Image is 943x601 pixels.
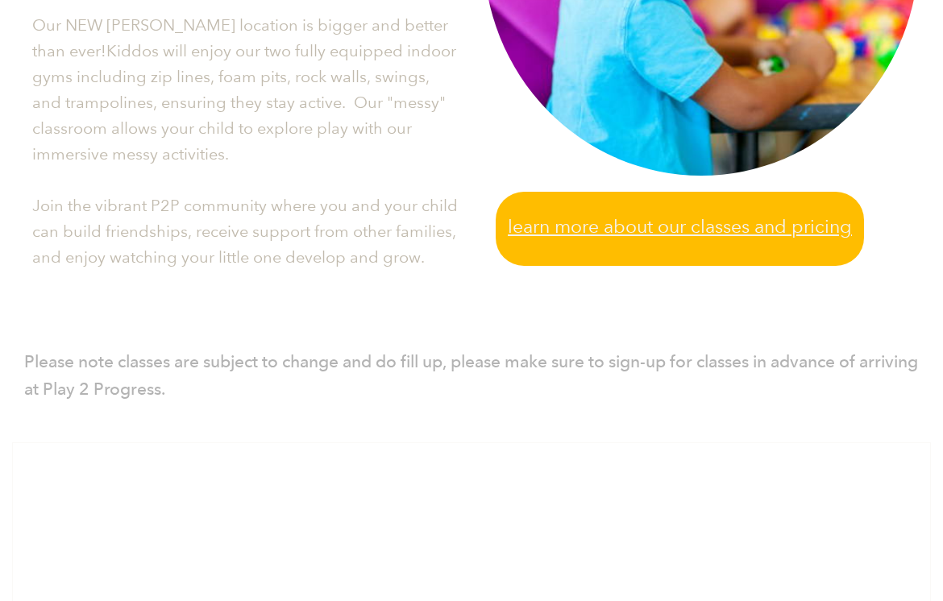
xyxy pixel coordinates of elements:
[508,212,852,242] span: Learn more about our classes and pricing
[32,196,458,267] span: Join the vibrant P2P community where you and your child can build friendships, receive support fr...
[24,348,919,402] p: Please note classes are subject to change and do fill up, please make sure to sign-up for classes...
[32,41,456,164] span: Kiddos will enjoy our two fully equipped indoor gyms including zip lines, foam pits, rock walls, ...
[32,12,459,167] p: Our NEW [PERSON_NAME] location is bigger and better than ever!
[496,192,864,266] a: Learn more about our classes and pricing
